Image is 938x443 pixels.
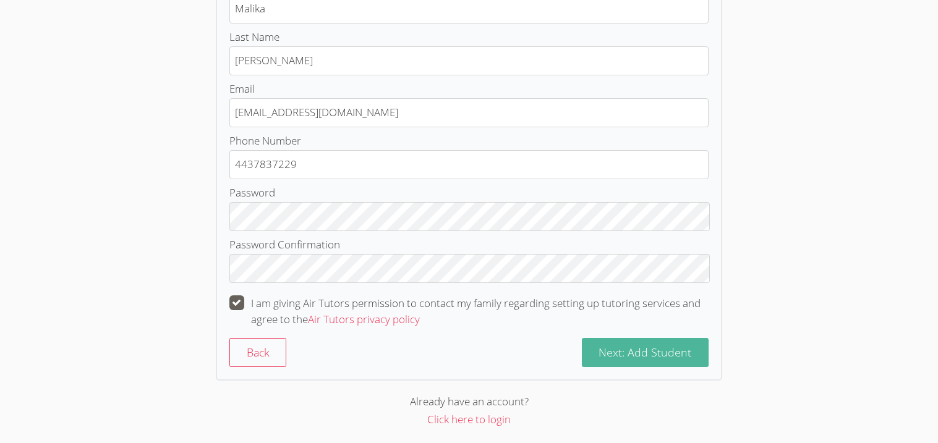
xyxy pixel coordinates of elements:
button: Next: Add Student [582,338,709,367]
input: Last Name [229,46,709,75]
input: Password [229,202,710,231]
input: Phone Number [229,150,709,179]
div: Already have an account? [216,393,722,411]
a: Air Tutors privacy policy [308,312,420,326]
input: Password Confirmation [229,254,710,283]
span: Last Name [229,30,279,44]
button: Back [229,338,287,367]
span: Password Confirmation [229,237,340,251]
span: Password [229,185,275,200]
span: Email [229,82,255,96]
span: Phone Number [229,133,301,148]
span: Next: Add Student [599,345,691,360]
a: Click here to login [427,412,511,426]
input: Email [229,98,709,127]
label: I am giving Air Tutors permission to contact my family regarding setting up tutoring services and... [229,295,709,327]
